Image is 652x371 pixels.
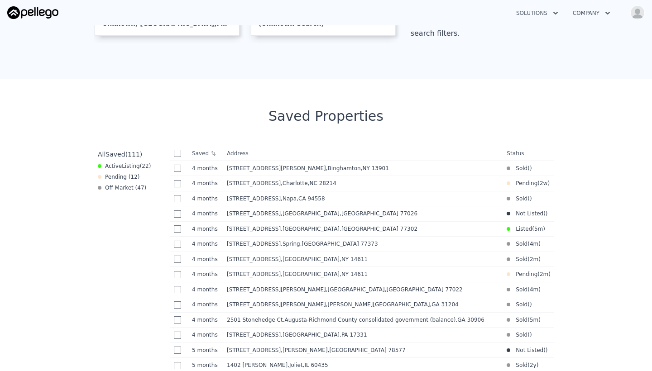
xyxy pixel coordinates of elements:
span: ) [530,301,532,308]
span: , PA 17331 [340,332,367,338]
time: 2025-04-18 01:20 [192,301,220,308]
time: 2025-04-13 21:17 [192,347,220,354]
time: 2025-04-17 00:42 [192,331,220,338]
span: [STREET_ADDRESS] [227,180,281,186]
span: ) [548,271,551,278]
time: 2025-05-02 12:59 [192,165,220,172]
time: 2025-04-04 13:08 [534,225,543,233]
span: , [GEOGRAPHIC_DATA] 77373 [300,241,378,247]
span: , [GEOGRAPHIC_DATA] [281,271,371,277]
span: ) [547,180,550,187]
time: 2025-04-23 13:51 [192,271,220,278]
time: 2025-04-03 00:00 [530,316,538,323]
span: , NY 14611 [340,271,368,277]
span: [STREET_ADDRESS] [227,195,281,202]
time: 2025-04-24 02:15 [192,240,220,247]
span: ) [530,165,532,172]
div: Pending ( 12 ) [98,173,139,181]
span: Not Listed ( [510,347,546,354]
span: Listing [122,163,140,169]
span: ) [530,331,532,338]
span: Sold ( [510,361,530,369]
span: ) [546,347,548,354]
span: Sold ( [510,316,530,323]
th: Saved [188,146,223,161]
span: , [GEOGRAPHIC_DATA] 77026 [340,210,417,217]
span: ) [530,195,532,202]
img: avatar [630,5,645,20]
span: Listed ( [510,225,534,233]
span: ) [537,361,539,369]
span: ) [538,240,541,247]
span: Sold ( [510,301,530,308]
button: Solutions [509,5,566,21]
time: 2025-04-28 02:07 [192,180,220,187]
span: , Napa [281,195,329,202]
span: [STREET_ADDRESS][PERSON_NAME] [227,165,326,171]
span: Not Listed ( [510,210,546,217]
time: 2025-04-22 17:14 [192,286,220,293]
span: Sold ( [510,165,530,172]
span: , [GEOGRAPHIC_DATA] [281,210,421,217]
span: , Spring [281,241,382,247]
span: , Charlotte [281,180,340,186]
span: , IL 60435 [303,362,328,368]
time: 2025-04-17 10:01 [192,316,220,323]
span: ) [538,316,541,323]
span: [STREET_ADDRESS] [227,241,281,247]
time: 2025-04-27 14:20 [192,195,220,202]
time: 2023-03-30 21:42 [530,361,537,369]
span: Sold ( [510,195,530,202]
img: Pellego [7,6,58,19]
span: [STREET_ADDRESS] [227,226,281,232]
span: , [GEOGRAPHIC_DATA] 78577 [328,347,406,353]
th: Status [503,146,554,161]
time: 2025-06-17 17:24 [530,256,538,263]
div: Off Market ( 47 ) [98,184,146,191]
span: , [PERSON_NAME][GEOGRAPHIC_DATA] [326,301,462,308]
span: , NC 28214 [308,180,336,186]
span: Saved [105,151,125,158]
time: 2025-06-30 10:56 [540,271,548,278]
span: [STREET_ADDRESS][PERSON_NAME] [227,301,326,308]
span: , PA 18974 [214,20,250,27]
span: , GA 30906 [455,317,484,323]
span: 2501 Stonehedge Ct [227,317,283,323]
span: [STREET_ADDRESS] [227,256,281,262]
button: Company [566,5,618,21]
span: ) [538,256,541,263]
span: Active ( 22 ) [105,162,151,170]
span: , NY 13901 [361,165,389,171]
time: 2025-04-24 22:55 [192,225,220,233]
span: Sold ( [510,240,530,247]
time: 2025-04-21 20:56 [530,286,538,293]
div: All ( 111 ) [98,150,142,159]
time: 2025-04-29 19:43 [530,240,538,247]
span: ) [538,286,541,293]
span: , GA 31204 [430,301,458,308]
span: , NY 14611 [340,256,368,262]
span: , [PERSON_NAME] [281,347,409,353]
span: Sold ( [510,256,530,263]
time: 2025-04-26 14:32 [192,210,220,217]
span: [STREET_ADDRESS] [227,271,281,277]
span: ) [543,225,545,233]
span: [STREET_ADDRESS] [227,332,281,338]
span: , [GEOGRAPHIC_DATA] [281,226,421,232]
div: Saved Properties [94,108,558,124]
span: , [GEOGRAPHIC_DATA] 77022 [385,286,463,293]
span: , [GEOGRAPHIC_DATA] [281,256,371,262]
span: , [GEOGRAPHIC_DATA] 77302 [340,226,417,232]
span: Sold ( [510,286,530,293]
span: ) [546,210,548,217]
span: , Binghamton [326,165,393,171]
span: [STREET_ADDRESS] [227,210,281,217]
span: , [GEOGRAPHIC_DATA] [326,286,466,293]
span: Pending ( [510,180,540,187]
span: [STREET_ADDRESS] [227,347,281,353]
time: 2025-04-23 13:51 [192,256,220,263]
span: , CA 94558 [297,195,325,202]
span: Pending ( [510,271,540,278]
time: 2025-08-14 09:57 [540,180,547,187]
time: 2025-04-08 02:31 [192,361,220,369]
